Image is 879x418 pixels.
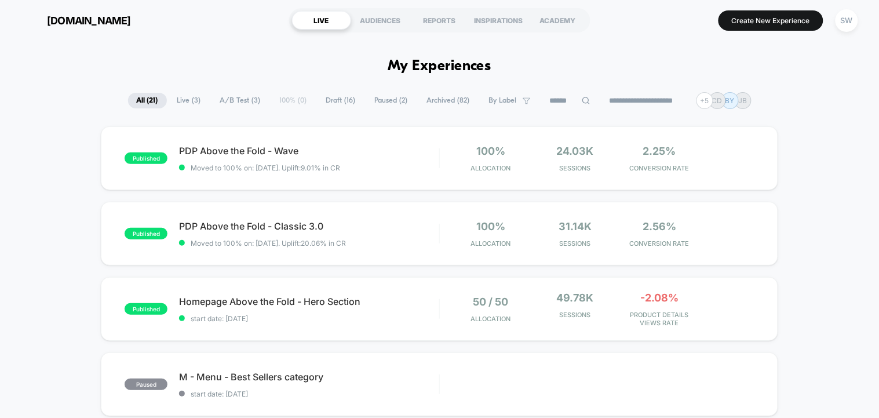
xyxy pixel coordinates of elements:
[536,239,615,248] span: Sessions
[621,239,699,248] span: CONVERSION RATE
[471,315,511,323] span: Allocation
[125,303,167,315] span: published
[712,96,723,105] p: CD
[696,92,713,109] div: + 5
[739,96,747,105] p: JB
[169,93,210,108] span: Live ( 3 )
[621,164,699,172] span: CONVERSION RATE
[473,296,509,308] span: 50 / 50
[643,220,676,232] span: 2.56%
[471,164,511,172] span: Allocation
[559,220,592,232] span: 31.14k
[366,93,417,108] span: Paused ( 2 )
[640,292,679,304] span: -2.08%
[47,14,131,27] span: [DOMAIN_NAME]
[557,292,594,304] span: 49.78k
[725,96,735,105] p: BY
[211,93,269,108] span: A/B Test ( 3 )
[125,228,167,239] span: published
[418,93,479,108] span: Archived ( 82 )
[489,96,517,105] span: By Label
[191,163,340,172] span: Moved to 100% on: [DATE] . Uplift: 9.01% in CR
[536,311,615,319] span: Sessions
[179,220,439,232] span: PDP Above the Fold - Classic 3.0
[643,145,676,157] span: 2.25%
[388,58,491,75] h1: My Experiences
[476,145,505,157] span: 100%
[128,93,167,108] span: All ( 21 )
[469,11,528,30] div: INSPIRATIONS
[179,371,439,383] span: M - Menu - Best Sellers category
[125,152,167,164] span: published
[179,296,439,307] span: Homepage Above the Fold - Hero Section
[718,10,823,31] button: Create New Experience
[836,9,858,32] div: SW
[125,379,167,390] span: paused
[17,11,134,30] button: [DOMAIN_NAME]
[351,11,410,30] div: AUDIENCES
[292,11,351,30] div: LIVE
[832,9,862,32] button: SW
[621,311,699,327] span: PRODUCT DETAILS VIEWS RATE
[471,239,511,248] span: Allocation
[318,93,364,108] span: Draft ( 16 )
[557,145,594,157] span: 24.03k
[528,11,588,30] div: ACADEMY
[191,239,346,248] span: Moved to 100% on: [DATE] . Uplift: 20.06% in CR
[179,314,439,323] span: start date: [DATE]
[476,220,505,232] span: 100%
[179,145,439,157] span: PDP Above the Fold - Wave
[536,164,615,172] span: Sessions
[410,11,469,30] div: REPORTS
[179,390,439,398] span: start date: [DATE]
